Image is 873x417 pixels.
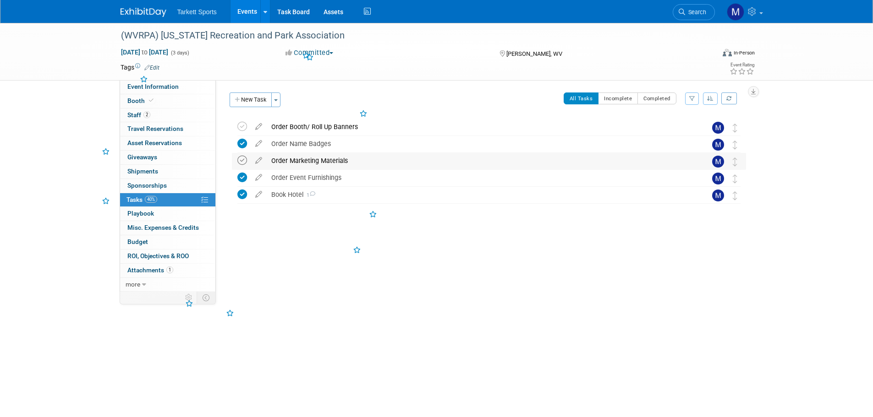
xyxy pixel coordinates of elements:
a: Booth [120,94,215,108]
div: Order Event Furnishings [267,170,694,185]
a: Giveaways [120,151,215,164]
a: Sponsorships [120,179,215,193]
span: Tarkett Sports [177,8,217,16]
div: In-Person [733,49,755,56]
div: Event Rating [730,63,754,67]
td: Tags [121,63,159,72]
div: Event Format [661,48,755,61]
span: Playbook [127,210,154,217]
a: edit [251,173,267,182]
a: Attachments1 [120,264,215,277]
a: more [120,278,215,292]
div: Order Booth/ Roll Up Banners [267,119,694,135]
a: edit [251,190,267,199]
img: Mathieu Martel [727,3,744,21]
span: Staff [127,111,150,119]
span: Sponsorships [127,182,167,189]
span: ROI, Objectives & ROO [127,252,189,260]
img: Format-Inperson.png [723,49,732,56]
img: Mathieu Martel [712,156,724,168]
a: Edit [144,65,159,71]
i: Move task [733,124,737,132]
span: Budget [127,238,148,245]
button: Incomplete [598,92,638,104]
span: [PERSON_NAME], WV [506,50,562,57]
span: Misc. Expenses & Credits [127,224,199,231]
button: New Task [230,92,272,107]
span: [DATE] [DATE] [121,48,169,56]
img: Mathieu Martel [712,122,724,134]
span: Giveaways [127,153,157,161]
span: Event Information [127,83,179,90]
a: ROI, Objectives & ROO [120,249,215,263]
td: Personalize Event Tab Strip [181,292,197,303]
button: Completed [637,92,676,104]
a: Staff2 [120,108,215,122]
img: Mathieu Martel [712,173,724,184]
a: Shipments [120,165,215,179]
button: All Tasks [564,92,599,104]
span: (3 days) [170,50,189,56]
i: Move task [733,141,737,149]
img: ExhibitDay [121,8,166,17]
span: more [126,281,140,288]
a: Asset Reservations [120,136,215,150]
div: Book Hotel [267,187,694,202]
span: 1 [166,266,173,273]
a: Playbook [120,207,215,221]
div: Order Name Badges [267,136,694,152]
div: Order Marketing Materials [267,153,694,168]
span: Shipments [127,168,158,175]
button: Committed [282,48,337,58]
span: 40% [145,196,157,203]
span: Attachments [127,266,173,274]
span: 2 [143,111,150,118]
img: Mathieu Martel [712,139,724,151]
i: Move task [733,191,737,200]
a: Search [673,4,715,20]
a: Event Information [120,80,215,94]
div: (WVRPA) [US_STATE] Recreation and Park Association [118,27,701,44]
a: Tasks40% [120,193,215,207]
span: 1 [303,192,315,198]
i: Booth reservation complete [149,98,154,103]
i: Move task [733,157,737,166]
a: edit [251,123,267,131]
a: edit [251,157,267,165]
span: Search [685,9,706,16]
span: to [140,49,149,56]
a: edit [251,140,267,148]
a: Budget [120,235,215,249]
span: Tasks [126,196,157,203]
a: Misc. Expenses & Credits [120,221,215,235]
td: Toggle Event Tabs [197,292,215,303]
img: Mathieu Martel [712,190,724,201]
span: Travel Reservations [127,125,183,132]
a: Refresh [721,92,737,104]
a: Travel Reservations [120,122,215,136]
span: Asset Reservations [127,139,182,146]
i: Move task [733,174,737,183]
span: Booth [127,97,155,104]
